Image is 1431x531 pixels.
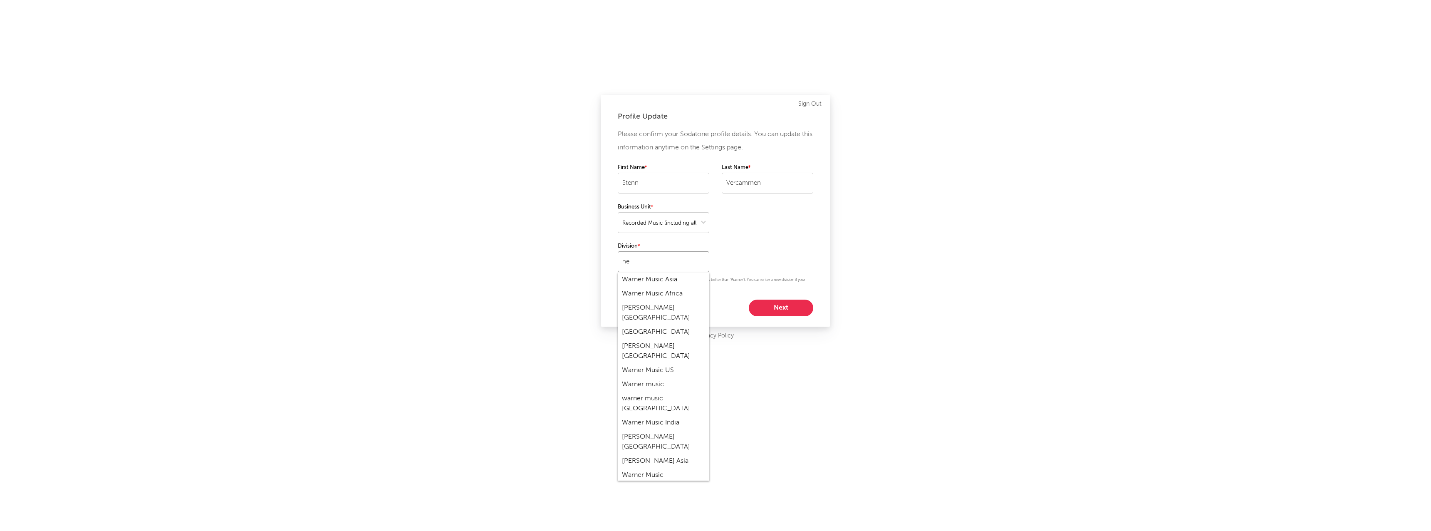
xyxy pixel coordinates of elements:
[618,273,709,287] div: Warner Music Asia
[618,430,709,454] div: [PERSON_NAME] [GEOGRAPHIC_DATA]
[618,163,709,173] label: First Name
[618,363,709,377] div: Warner Music US
[618,276,813,291] p: Please be as specific as possible (e.g. 'Warner Mexico' is better than 'Warner'). You can enter a...
[618,287,709,301] div: Warner Music Africa
[749,300,813,316] button: Next
[618,416,709,430] div: Warner Music India
[618,202,709,212] label: Business Unit
[618,112,813,122] div: Profile Update
[618,241,709,251] label: Division
[618,251,709,272] input: Your division
[618,325,709,339] div: [GEOGRAPHIC_DATA]
[618,377,709,392] div: Warner music
[618,128,813,154] p: Please confirm your Sodatone profile details. You can update this information anytime on the Sett...
[618,468,709,492] div: Warner Music [GEOGRAPHIC_DATA]
[722,163,813,173] label: Last Name
[618,339,709,363] div: [PERSON_NAME] [GEOGRAPHIC_DATA]
[618,173,709,194] input: Your first name
[618,454,709,468] div: [PERSON_NAME] Asia
[618,301,709,325] div: [PERSON_NAME] [GEOGRAPHIC_DATA]
[698,331,734,341] a: Privacy Policy
[618,392,709,416] div: warner music [GEOGRAPHIC_DATA]
[798,99,822,109] a: Sign Out
[722,173,813,194] input: Your last name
